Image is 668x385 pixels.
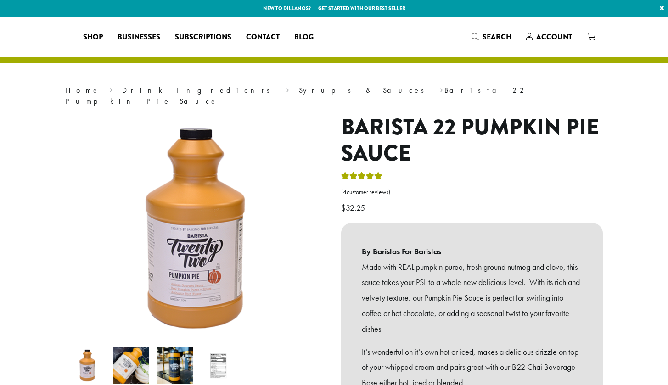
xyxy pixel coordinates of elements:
[66,85,603,107] nav: Breadcrumb
[200,347,236,384] img: Barista 22 Pumpkin Pie Sauce - Image 4
[341,171,382,184] div: Rated 5.00 out of 5
[109,82,112,96] span: ›
[157,347,193,384] img: Barista 22 Pumpkin Pie Sauce - Image 3
[341,188,603,197] a: (4customer reviews)
[118,32,160,43] span: Businesses
[113,347,149,384] img: Barista 22 Pumpkin Pie Sauce - Image 2
[246,32,280,43] span: Contact
[362,259,582,337] p: Made with REAL pumpkin puree, fresh ground nutmeg and clove, this sauce takes your PSL to a whole...
[294,32,314,43] span: Blog
[440,82,443,96] span: ›
[83,32,103,43] span: Shop
[536,32,572,42] span: Account
[122,85,276,95] a: Drink Ingredients
[82,114,311,344] img: Barista 22 Pumpkin Pie Sauce
[341,202,346,213] span: $
[175,32,231,43] span: Subscriptions
[464,29,519,45] a: Search
[343,188,347,196] span: 4
[299,85,430,95] a: Syrups & Sauces
[483,32,511,42] span: Search
[341,114,603,167] h1: Barista 22 Pumpkin Pie Sauce
[362,244,582,259] b: By Baristas For Baristas
[318,5,405,12] a: Get started with our best seller
[76,30,110,45] a: Shop
[66,85,100,95] a: Home
[341,202,367,213] bdi: 32.25
[286,82,289,96] span: ›
[69,347,106,384] img: Barista 22 Pumpkin Pie Sauce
